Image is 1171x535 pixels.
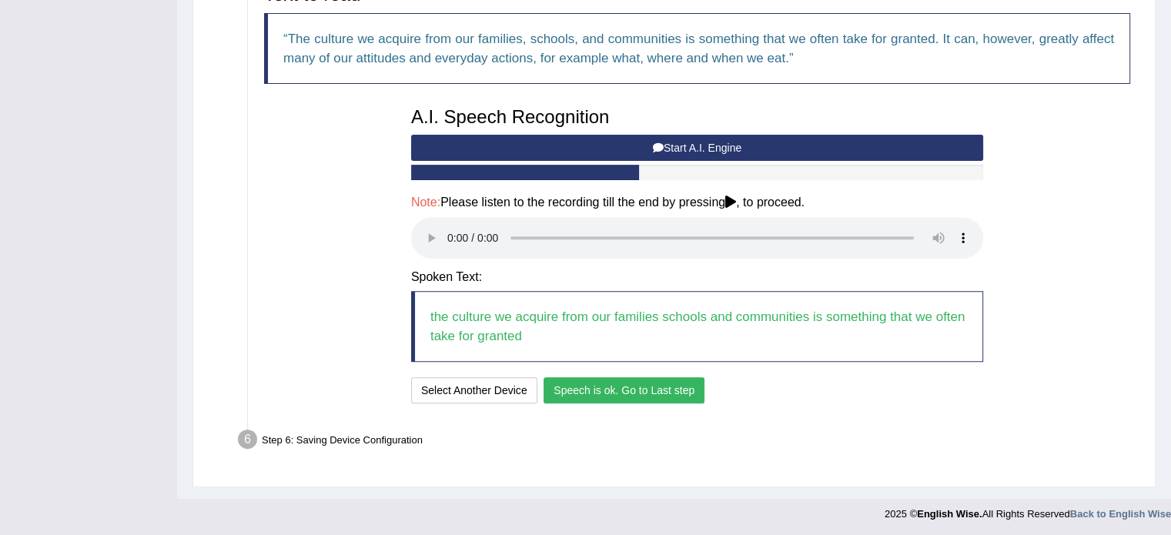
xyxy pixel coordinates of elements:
div: Step 6: Saving Device Configuration [231,425,1148,459]
button: Start A.I. Engine [411,135,983,161]
strong: English Wise. [917,508,982,520]
q: The culture we acquire from our families, schools, and communities is something that we often tak... [283,32,1114,65]
button: Select Another Device [411,377,537,403]
div: 2025 © All Rights Reserved [885,499,1171,521]
button: Speech is ok. Go to Last step [544,377,704,403]
h4: Please listen to the recording till the end by pressing , to proceed. [411,196,983,209]
h4: Spoken Text: [411,270,983,284]
span: Note: [411,196,440,209]
h3: A.I. Speech Recognition [411,107,983,127]
blockquote: the culture we acquire from our families schools and communities is something that we often take ... [411,291,983,362]
a: Back to English Wise [1070,508,1171,520]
